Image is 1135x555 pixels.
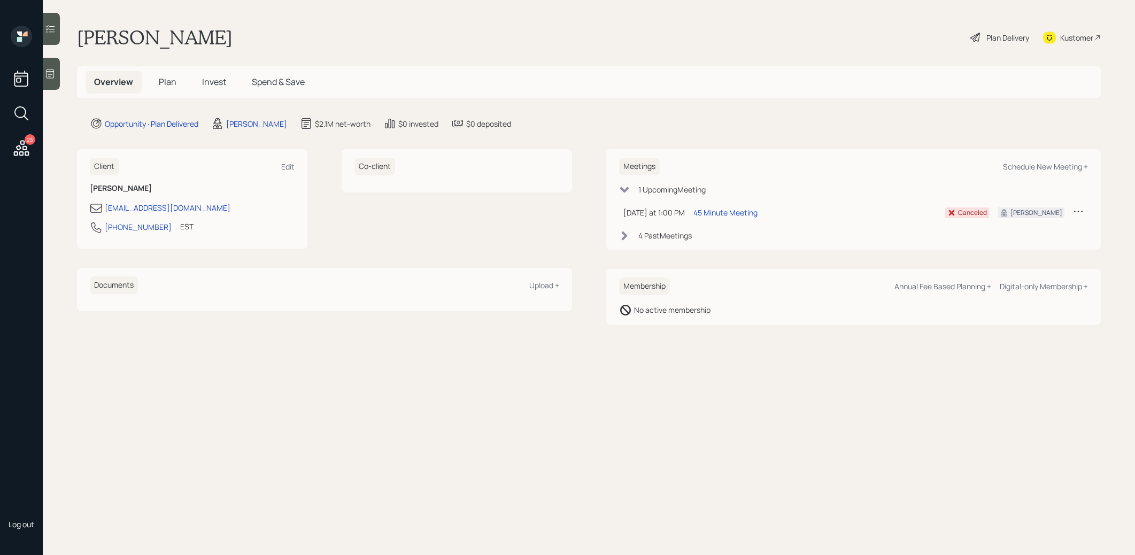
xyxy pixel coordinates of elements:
[90,184,295,193] h6: [PERSON_NAME]
[638,184,706,195] div: 1 Upcoming Meeting
[958,208,987,218] div: Canceled
[1060,32,1093,43] div: Kustomer
[180,221,194,232] div: EST
[986,32,1029,43] div: Plan Delivery
[202,76,226,88] span: Invest
[619,277,670,295] h6: Membership
[94,76,133,88] span: Overview
[105,202,230,213] div: [EMAIL_ADDRESS][DOMAIN_NAME]
[1010,208,1062,218] div: [PERSON_NAME]
[159,76,176,88] span: Plan
[25,134,35,145] div: 25
[638,230,692,241] div: 4 Past Meeting s
[466,118,511,129] div: $0 deposited
[693,207,758,218] div: 45 Minute Meeting
[529,280,559,290] div: Upload +
[398,118,438,129] div: $0 invested
[105,118,198,129] div: Opportunity · Plan Delivered
[894,281,991,291] div: Annual Fee Based Planning +
[623,207,685,218] div: [DATE] at 1:00 PM
[315,118,370,129] div: $2.1M net-worth
[1000,281,1088,291] div: Digital-only Membership +
[619,158,660,175] h6: Meetings
[226,118,287,129] div: [PERSON_NAME]
[9,519,34,529] div: Log out
[252,76,305,88] span: Spend & Save
[634,304,711,315] div: No active membership
[90,276,138,294] h6: Documents
[90,158,119,175] h6: Client
[281,161,295,172] div: Edit
[105,221,172,233] div: [PHONE_NUMBER]
[77,26,233,49] h1: [PERSON_NAME]
[354,158,395,175] h6: Co-client
[11,485,32,506] img: treva-nostdahl-headshot.png
[1003,161,1088,172] div: Schedule New Meeting +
